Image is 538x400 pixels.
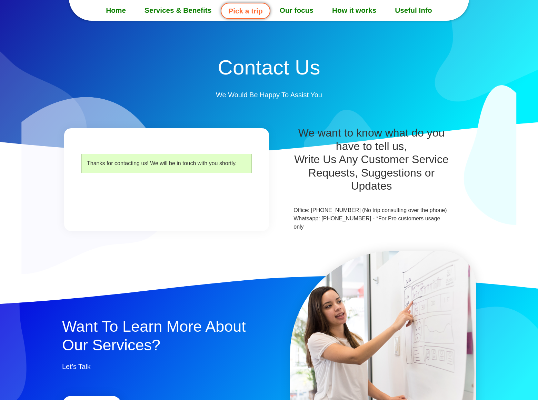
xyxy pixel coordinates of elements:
[3,55,535,80] h1: Contact Us
[62,317,259,354] h4: Want To Learn More About Our Services?
[293,126,449,192] h2: We want to know what do you have to tell us, Write Us Any Customer Service Requests, Suggestions ...
[323,2,386,19] a: How it works
[87,159,246,168] p: Thanks for contacting us! We will be in touch with you shortly.
[293,126,449,231] div: Office: [PHONE_NUMBER] (No trip consulting over the phone) Whatsapp: [PHONE_NUMBER] - *For Pro cu...
[135,2,221,19] a: Services & Benefits
[62,361,259,372] h2: let’s talk
[221,3,270,19] a: Pick a trip
[270,2,323,19] a: Our focus
[386,2,441,19] a: Useful Info
[97,2,135,19] a: Home
[69,2,469,19] nav: Menu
